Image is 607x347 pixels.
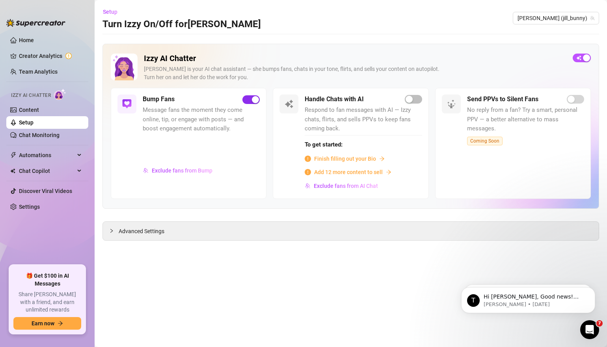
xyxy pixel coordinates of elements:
img: logo-BBDzfeDw.svg [6,19,65,27]
img: svg%3e [122,99,132,109]
span: arrow-right [58,321,63,326]
h3: Turn Izzy On/Off for [PERSON_NAME] [102,18,261,31]
div: collapsed [109,226,119,235]
span: thunderbolt [10,152,17,158]
h5: Handle Chats with AI [305,95,364,104]
h5: Send PPVs to Silent Fans [467,95,538,104]
span: Exclude fans from Bump [152,167,212,174]
a: Discover Viral Videos [19,188,72,194]
a: Creator Analytics exclamation-circle [19,50,82,62]
img: Chat Copilot [10,168,15,174]
span: Earn now [32,320,54,327]
span: 7 [596,320,603,327]
span: collapsed [109,228,114,233]
h2: Izzy AI Chatter [144,54,566,63]
span: Exclude fans from AI Chat [314,183,378,189]
span: Automations [19,149,75,161]
button: Exclude fans from AI Chat [305,180,378,192]
a: Chat Monitoring [19,132,60,138]
img: svg%3e [305,183,311,189]
span: Respond to fan messages with AI — Izzy chats, flirts, and sells PPVs to keep fans coming back. [305,106,422,134]
button: Exclude fans from Bump [143,164,213,177]
span: team [590,16,595,20]
span: Izzy AI Chatter [11,92,51,99]
button: Earn nowarrow-right [13,317,81,330]
span: Finish filling out your Bio [314,154,376,163]
span: info-circle [305,169,311,175]
img: svg%3e [447,99,456,109]
iframe: Intercom notifications message [449,271,607,326]
span: Coming Soon [467,137,503,145]
span: Advanced Settings [119,227,164,236]
span: Chat Copilot [19,165,75,177]
img: AI Chatter [54,89,66,100]
img: Izzy AI Chatter [111,54,138,80]
a: Home [19,37,34,43]
a: Settings [19,204,40,210]
span: 🎁 Get $100 in AI Messages [13,272,81,288]
strong: To get started: [305,141,343,148]
span: No reply from a fan? Try a smart, personal PPV — a better alternative to mass messages. [467,106,584,134]
span: arrow-right [379,156,385,161]
span: Message fans the moment they come online, tip, or engage with posts — and boost engagement automa... [143,106,260,134]
span: info-circle [305,156,311,162]
span: Setup [103,9,117,15]
button: Setup [102,6,124,18]
a: Setup [19,119,34,126]
a: Team Analytics [19,69,58,75]
img: svg%3e [143,168,149,173]
img: svg%3e [284,99,294,109]
span: arrow-right [386,169,391,175]
span: Jill (jill_bunny) [518,12,594,24]
span: Add 12 more content to sell [314,168,383,176]
a: Content [19,107,39,113]
iframe: Intercom live chat [580,320,599,339]
div: [PERSON_NAME] is your AI chat assistant — she bumps fans, chats in your tone, flirts, and sells y... [144,65,566,82]
h5: Bump Fans [143,95,175,104]
span: Share [PERSON_NAME] with a friend, and earn unlimited rewards [13,291,81,314]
